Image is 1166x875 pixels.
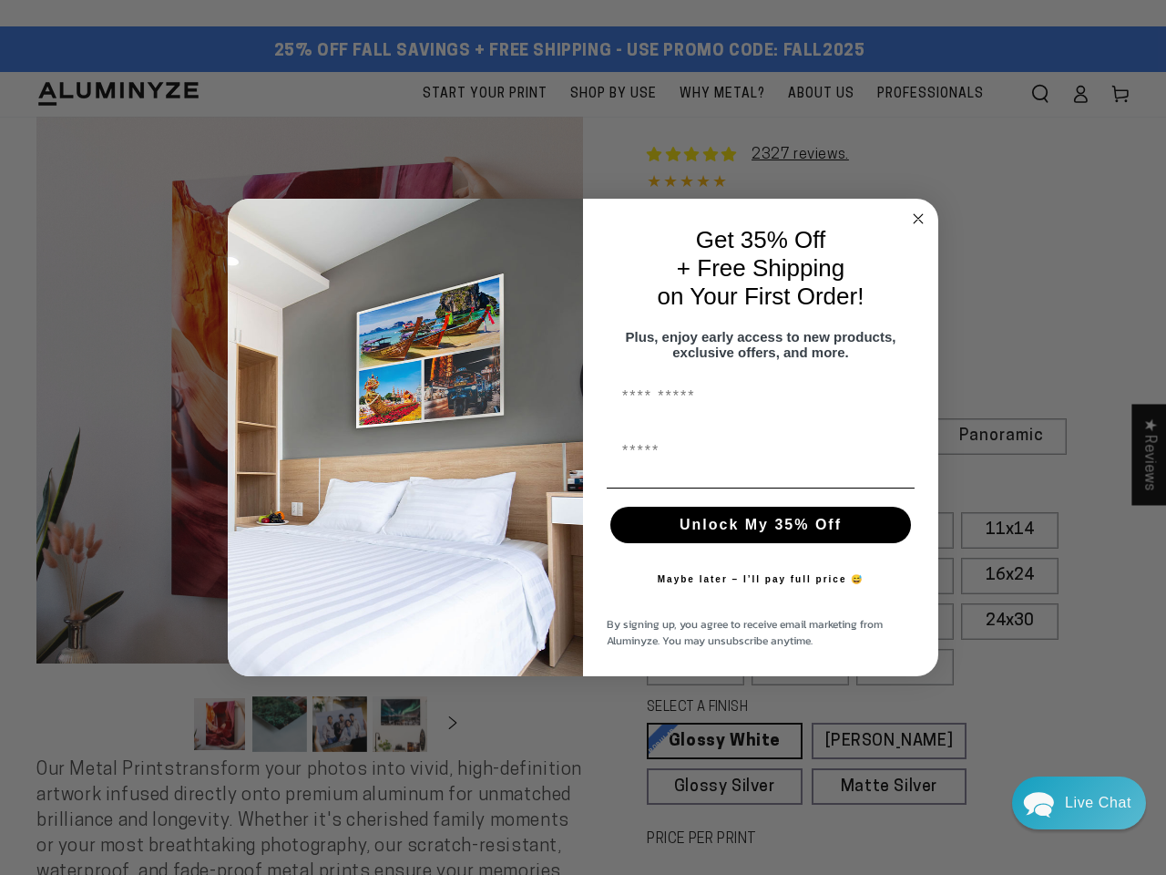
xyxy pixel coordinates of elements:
button: Maybe later – I’ll pay full price 😅 [649,561,874,598]
span: Plus, enjoy early access to new products, exclusive offers, and more. [626,329,896,360]
span: + Free Shipping [677,254,844,282]
span: on Your First Order! [658,283,864,310]
button: Close dialog [907,208,929,230]
div: Contact Us Directly [1065,777,1131,829]
img: 728e4f65-7e6c-44e2-b7d1-0292a396982f.jpeg [228,199,583,676]
div: Chat widget toggle [1012,777,1146,829]
span: By signing up, you agree to receive email marketing from Aluminyze. You may unsubscribe anytime. [607,616,883,649]
span: Get 35% Off [696,226,826,253]
button: Unlock My 35% Off [610,507,911,543]
img: underline [607,488,915,489]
